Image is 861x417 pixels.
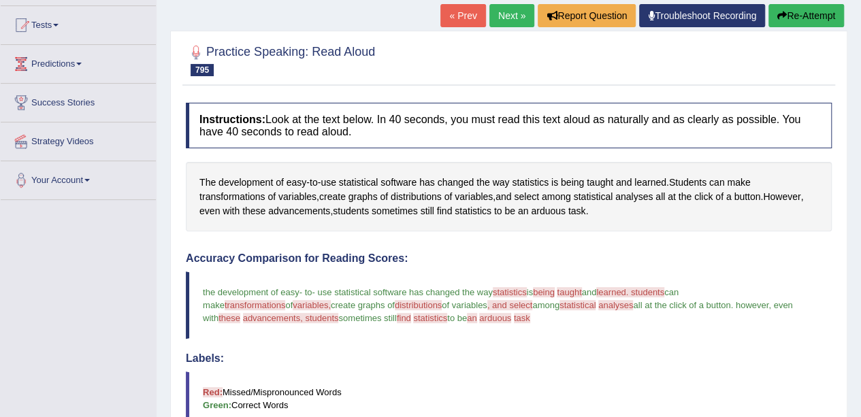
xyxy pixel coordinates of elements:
[1,84,156,118] a: Success Stories
[348,190,378,204] span: Click to see word definition
[538,4,636,27] button: Report Question
[243,313,339,323] span: advancements, students
[736,300,768,310] span: however
[287,176,307,190] span: Click to see word definition
[476,176,489,190] span: Click to see word definition
[186,42,375,76] h2: Practice Speaking: Read Aloud
[455,190,493,204] span: Click to see word definition
[551,176,558,190] span: Click to see word definition
[299,287,302,297] span: -
[437,176,474,190] span: Click to see word definition
[276,176,284,190] span: Click to see word definition
[278,190,316,204] span: Click to see word definition
[331,300,395,310] span: create graphs of
[203,400,231,410] b: Green:
[203,287,681,310] span: can make
[218,313,240,323] span: these
[542,190,571,204] span: Click to see word definition
[557,287,581,297] span: taught
[442,300,487,310] span: of variables
[333,204,369,218] span: Click to see word definition
[339,176,378,190] span: Click to see word definition
[715,190,724,204] span: Click to see word definition
[1,6,156,40] a: Tests
[559,300,596,310] span: statistical
[1,45,156,79] a: Predictions
[679,190,692,204] span: Click to see word definition
[639,4,765,27] a: Troubleshoot Recording
[768,4,844,27] button: Re-Attempt
[587,176,613,190] span: Click to see word definition
[242,204,265,218] span: Click to see word definition
[694,190,713,204] span: Click to see word definition
[199,176,216,190] span: Click to see word definition
[305,287,312,297] span: to
[734,190,760,204] span: Click to see word definition
[397,313,411,323] span: find
[395,300,442,310] span: distributions
[531,204,566,218] span: Click to see word definition
[633,300,730,310] span: all at the click of a button
[186,252,832,265] h4: Accuracy Comparison for Reading Scores:
[532,300,559,310] span: among
[634,176,666,190] span: Click to see word definition
[186,103,832,148] h4: Look at the text below. In 40 seconds, you must read this text aloud as naturally and as clearly ...
[203,387,223,397] b: Red:
[730,300,733,310] span: .
[380,190,388,204] span: Click to see word definition
[768,300,771,310] span: ,
[317,287,492,297] span: use statistical software has changed the way
[726,190,732,204] span: Click to see word definition
[533,287,555,297] span: being
[285,300,293,310] span: of
[596,287,664,297] span: learned. students
[455,204,491,218] span: Click to see word definition
[487,300,533,310] span: , and select
[561,176,584,190] span: Click to see word definition
[492,176,509,190] span: Click to see word definition
[372,204,418,218] span: Click to see word definition
[199,114,265,125] b: Instructions:
[225,300,286,310] span: transformations
[310,176,318,190] span: Click to see word definition
[447,313,467,323] span: to be
[199,204,220,218] span: Click to see word definition
[669,176,706,190] span: Click to see word definition
[514,313,530,323] span: task
[223,204,240,218] span: Click to see word definition
[1,122,156,156] a: Strategy Videos
[504,204,515,218] span: Click to see word definition
[668,190,676,204] span: Click to see word definition
[191,64,214,76] span: 795
[391,190,442,204] span: Click to see word definition
[616,176,632,190] span: Click to see word definition
[655,190,665,204] span: Click to see word definition
[380,176,417,190] span: Click to see word definition
[493,287,527,297] span: statistics
[568,204,586,218] span: Click to see word definition
[421,204,434,218] span: Click to see word definition
[514,190,539,204] span: Click to see word definition
[512,176,549,190] span: Click to see word definition
[186,162,832,231] div: - - . , , . , , .
[709,176,725,190] span: Click to see word definition
[518,204,529,218] span: Click to see word definition
[763,190,800,204] span: Click to see word definition
[186,352,832,365] h4: Labels:
[437,204,453,218] span: Click to see word definition
[527,287,533,297] span: is
[413,313,447,323] span: statistics
[489,4,534,27] a: Next »
[1,161,156,195] a: Your Account
[268,204,330,218] span: Click to see word definition
[573,190,613,204] span: Click to see word definition
[419,176,435,190] span: Click to see word definition
[203,287,299,297] span: the development of easy
[338,313,396,323] span: sometimes still
[267,190,276,204] span: Click to see word definition
[467,313,476,323] span: an
[479,313,511,323] span: arduous
[615,190,653,204] span: Click to see word definition
[321,176,336,190] span: Click to see word definition
[444,190,453,204] span: Click to see word definition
